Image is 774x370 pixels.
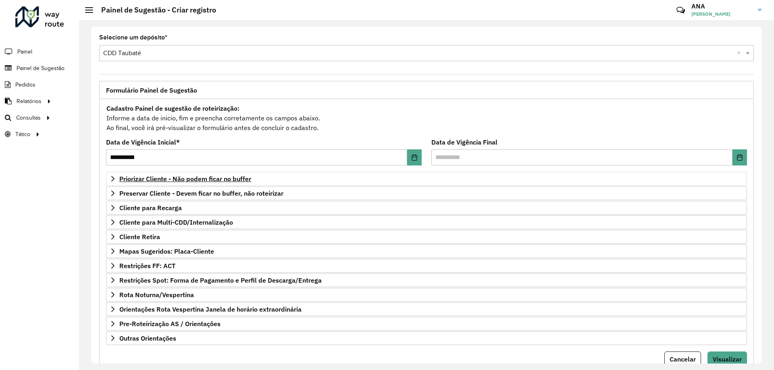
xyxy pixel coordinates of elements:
[713,355,742,363] span: Visualizar
[106,103,747,133] div: Informe a data de inicio, fim e preencha corretamente os campos abaixo. Ao final, você irá pré-vi...
[670,355,696,363] span: Cancelar
[106,104,239,112] strong: Cadastro Painel de sugestão de roteirização:
[119,306,302,312] span: Orientações Rota Vespertina Janela de horário extraordinária
[119,277,322,283] span: Restrições Spot: Forma de Pagamento e Perfil de Descarga/Entrega
[119,234,160,240] span: Cliente Retira
[15,81,35,89] span: Pedidos
[106,137,180,147] label: Data de Vigência Inicial
[119,320,221,327] span: Pre-Roteirização AS / Orientações
[106,302,747,316] a: Orientações Rota Vespertina Janela de horário extraordinária
[431,137,497,147] label: Data de Vigência Final
[737,48,744,58] span: Clear all
[119,291,194,298] span: Rota Noturna/Vespertina
[691,10,752,18] span: [PERSON_NAME]
[119,205,182,211] span: Cliente para Recarga
[119,219,233,225] span: Cliente para Multi-CDD/Internalização
[732,149,747,165] button: Choose Date
[93,6,216,14] h2: Painel de Sugestão - Criar registro
[119,335,176,341] span: Outras Orientações
[106,288,747,302] a: Rota Noturna/Vespertina
[106,87,197,93] span: Formulário Painel de Sugestão
[106,273,747,287] a: Restrições Spot: Forma de Pagamento e Perfil de Descarga/Entrega
[691,2,752,10] h3: ANA
[119,176,251,182] span: Priorizar Cliente - Não podem ficar no buffer
[106,331,747,345] a: Outras Orientações
[106,215,747,229] a: Cliente para Multi-CDD/Internalização
[106,230,747,244] a: Cliente Retira
[16,114,41,122] span: Consultas
[106,201,747,215] a: Cliente para Recarga
[99,33,167,42] label: Selecione um depósito
[707,351,747,367] button: Visualizar
[106,317,747,331] a: Pre-Roteirização AS / Orientações
[17,48,32,56] span: Painel
[672,2,689,19] a: Contato Rápido
[106,172,747,186] a: Priorizar Cliente - Não podem ficar no buffer
[15,130,30,138] span: Tático
[664,351,701,367] button: Cancelar
[106,186,747,200] a: Preservar Cliente - Devem ficar no buffer, não roteirizar
[119,263,175,269] span: Restrições FF: ACT
[106,244,747,258] a: Mapas Sugeridos: Placa-Cliente
[106,259,747,273] a: Restrições FF: ACT
[17,97,42,105] span: Relatórios
[17,64,64,72] span: Painel de Sugestão
[119,190,283,196] span: Preservar Cliente - Devem ficar no buffer, não roteirizar
[119,248,214,254] span: Mapas Sugeridos: Placa-Cliente
[407,149,422,165] button: Choose Date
